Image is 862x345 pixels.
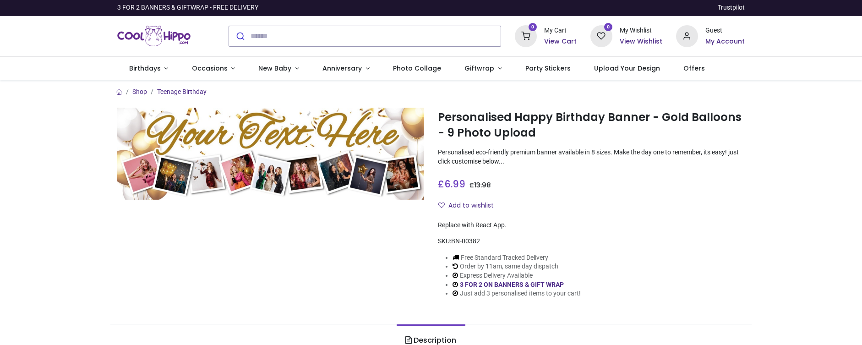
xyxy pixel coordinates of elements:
div: My Wishlist [620,26,662,35]
span: Giftwrap [464,64,494,73]
a: Birthdays [117,57,180,81]
span: Anniversary [322,64,362,73]
p: Personalised eco-friendly premium banner available in 8 sizes. Make the day one to remember, its ... [438,148,745,166]
a: Logo of Cool Hippo [117,23,191,49]
a: 0 [590,32,612,39]
img: Cool Hippo [117,23,191,49]
li: Order by 11am, same day dispatch [453,262,581,271]
a: My Account [705,37,745,46]
span: Birthdays [129,64,161,73]
a: Teenage Birthday [157,88,207,95]
a: 0 [515,32,537,39]
span: New Baby [258,64,291,73]
button: Submit [229,26,251,46]
span: 13.98 [474,181,491,190]
div: My Cart [544,26,577,35]
span: Party Stickers [525,64,571,73]
a: Giftwrap [453,57,513,81]
span: Offers [683,64,705,73]
sup: 0 [604,23,613,32]
a: Shop [132,88,147,95]
span: £ [438,177,465,191]
a: View Cart [544,37,577,46]
li: Just add 3 personalised items to your cart! [453,289,581,298]
div: Replace with React App. [438,221,745,230]
div: 3 FOR 2 BANNERS & GIFTWRAP - FREE DELIVERY [117,3,258,12]
a: New Baby [247,57,311,81]
div: SKU: [438,237,745,246]
span: £ [469,181,491,190]
span: 6.99 [444,177,465,191]
li: Express Delivery Available [453,271,581,280]
span: BN-00382 [451,237,480,245]
h1: Personalised Happy Birthday Banner - Gold Balloons - 9 Photo Upload [438,110,745,141]
img: Personalised Happy Birthday Banner - Gold Balloons - 9 Photo Upload [117,108,424,200]
a: Occasions [180,57,247,81]
span: Occasions [192,64,228,73]
li: Free Standard Tracked Delivery [453,253,581,263]
i: Add to wishlist [438,202,445,208]
sup: 0 [529,23,537,32]
span: Upload Your Design [594,64,660,73]
div: Guest [705,26,745,35]
a: Trustpilot [718,3,745,12]
a: 3 FOR 2 ON BANNERS & GIFT WRAP [460,281,564,288]
button: Add to wishlistAdd to wishlist [438,198,502,214]
a: Anniversary [311,57,381,81]
a: View Wishlist [620,37,662,46]
span: Photo Collage [393,64,441,73]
